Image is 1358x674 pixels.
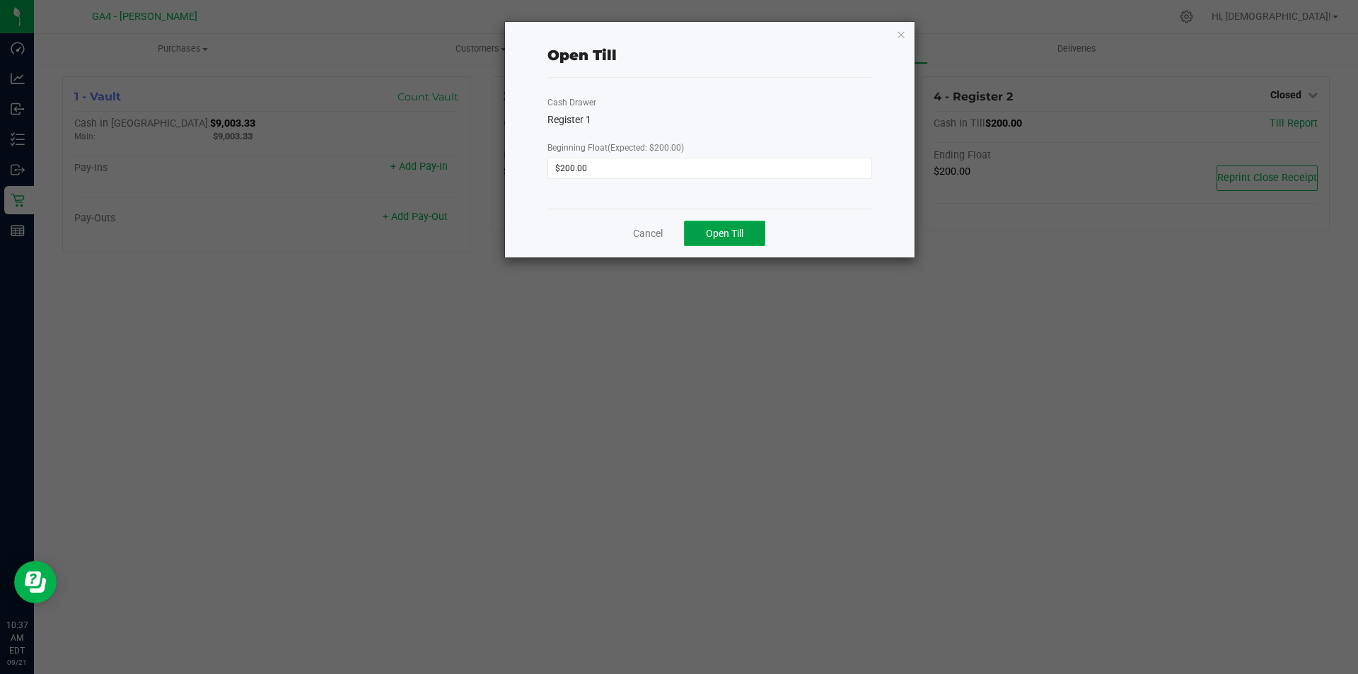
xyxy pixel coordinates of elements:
[684,221,765,246] button: Open Till
[547,143,684,153] span: Beginning Float
[14,561,57,603] iframe: Resource center
[633,226,663,241] a: Cancel
[547,112,872,127] div: Register 1
[547,45,617,66] div: Open Till
[547,96,596,109] label: Cash Drawer
[706,228,743,239] span: Open Till
[608,143,684,153] span: (Expected: $200.00)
